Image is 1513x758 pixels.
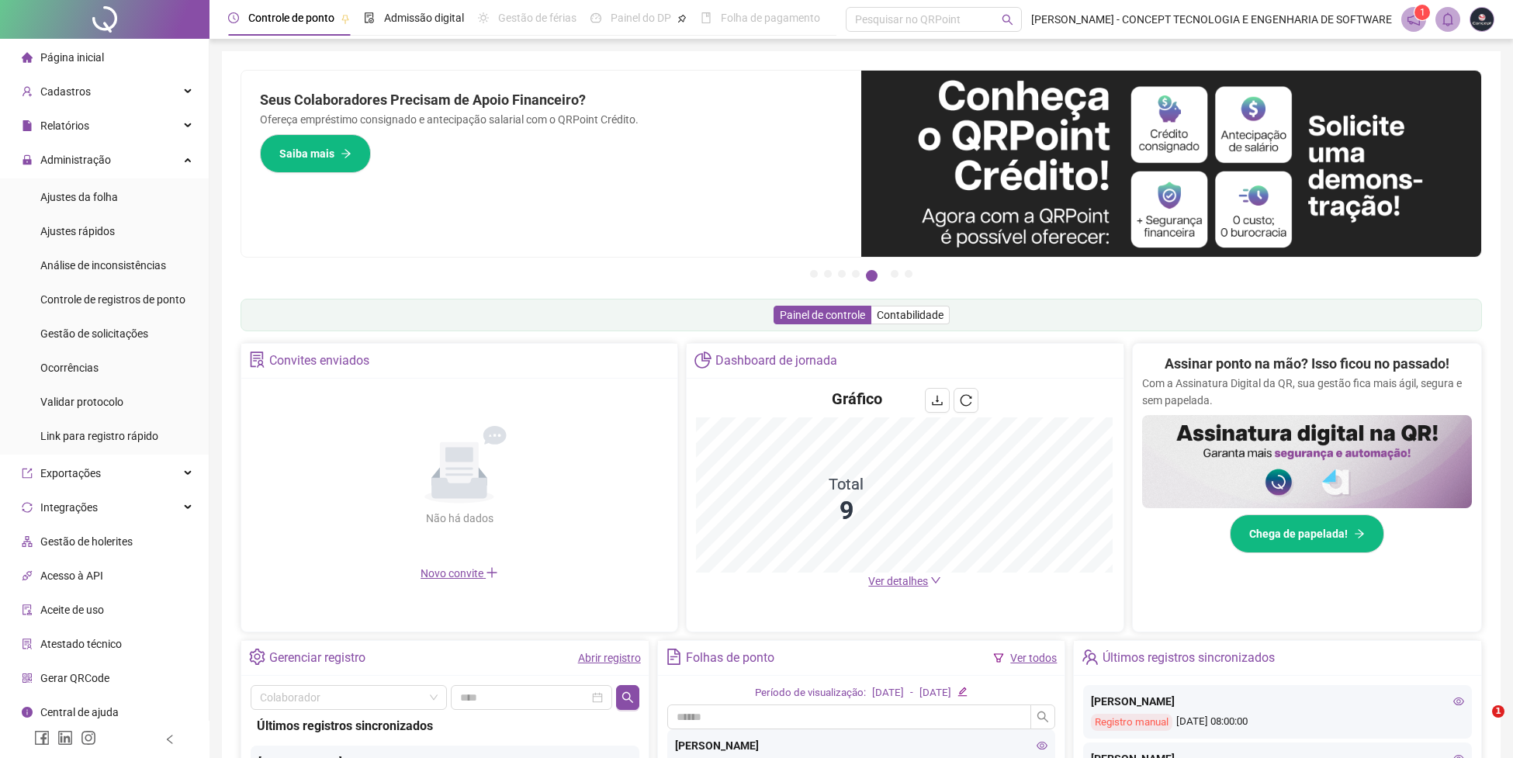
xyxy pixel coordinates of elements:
[269,645,365,671] div: Gerenciar registro
[910,685,913,701] div: -
[341,14,350,23] span: pushpin
[872,685,904,701] div: [DATE]
[40,154,111,166] span: Administração
[22,707,33,718] span: info-circle
[40,259,166,272] span: Análise de inconsistências
[1453,696,1464,707] span: eye
[257,716,633,736] div: Últimos registros sincronizados
[40,191,118,203] span: Ajustes da folha
[1010,652,1057,664] a: Ver todos
[868,575,928,587] span: Ver detalhes
[1492,705,1504,718] span: 1
[269,348,369,374] div: Convites enviados
[701,12,711,23] span: book
[931,394,943,407] span: download
[1249,525,1348,542] span: Chega de papelada!
[866,270,878,282] button: 5
[40,396,123,408] span: Validar protocolo
[1354,528,1365,539] span: arrow-right
[34,730,50,746] span: facebook
[1414,5,1430,20] sup: 1
[957,687,968,697] span: edit
[249,351,265,368] span: solution
[919,685,951,701] div: [DATE]
[22,639,33,649] span: solution
[40,293,185,306] span: Controle de registros de ponto
[22,86,33,97] span: user-add
[824,270,832,278] button: 2
[686,645,774,671] div: Folhas de ponto
[421,567,498,580] span: Novo convite
[40,672,109,684] span: Gerar QRCode
[721,12,820,24] span: Folha de pagamento
[260,111,843,128] p: Ofereça empréstimo consignado e antecipação salarial com o QRPoint Crédito.
[1460,705,1497,742] iframe: Intercom live chat
[22,604,33,615] span: audit
[364,12,375,23] span: file-done
[993,652,1004,663] span: filter
[960,394,972,407] span: reload
[1082,649,1098,665] span: team
[40,51,104,64] span: Página inicial
[388,510,531,527] div: Não há dados
[22,52,33,63] span: home
[1002,14,1013,26] span: search
[810,270,818,278] button: 1
[755,685,866,701] div: Período de visualização:
[1091,693,1464,710] div: [PERSON_NAME]
[40,430,158,442] span: Link para registro rápido
[780,309,865,321] span: Painel de controle
[715,348,837,374] div: Dashboard de jornada
[40,467,101,479] span: Exportações
[40,119,89,132] span: Relatórios
[498,12,576,24] span: Gestão de férias
[1031,11,1392,28] span: [PERSON_NAME] - CONCEPT TECNOLOGIA E ENGENHARIA DE SOFTWARE
[40,706,119,718] span: Central de ajuda
[891,270,898,278] button: 6
[22,536,33,547] span: apartment
[40,225,115,237] span: Ajustes rápidos
[1165,353,1449,375] h2: Assinar ponto na mão? Isso ficou no passado!
[930,575,941,586] span: down
[22,570,33,581] span: api
[868,575,941,587] a: Ver detalhes down
[1142,415,1472,508] img: banner%2F02c71560-61a6-44d4-94b9-c8ab97240462.png
[260,134,371,173] button: Saiba mais
[877,309,943,321] span: Contabilidade
[905,270,912,278] button: 7
[248,12,334,24] span: Controle de ponto
[611,12,671,24] span: Painel do DP
[832,388,882,410] h4: Gráfico
[861,71,1481,257] img: banner%2F11e687cd-1386-4cbd-b13b-7bd81425532d.png
[22,673,33,684] span: qrcode
[675,737,1048,754] div: [PERSON_NAME]
[478,12,489,23] span: sun
[40,501,98,514] span: Integrações
[22,120,33,131] span: file
[1230,514,1384,553] button: Chega de papelada!
[341,148,351,159] span: arrow-right
[1037,740,1047,751] span: eye
[40,569,103,582] span: Acesso à API
[40,85,91,98] span: Cadastros
[40,638,122,650] span: Atestado técnico
[57,730,73,746] span: linkedin
[1407,12,1421,26] span: notification
[838,270,846,278] button: 3
[279,145,334,162] span: Saiba mais
[1037,711,1049,723] span: search
[1091,714,1464,732] div: [DATE] 08:00:00
[22,154,33,165] span: lock
[260,89,843,111] h2: Seus Colaboradores Precisam de Apoio Financeiro?
[590,12,601,23] span: dashboard
[578,652,641,664] a: Abrir registro
[1470,8,1494,31] img: 12674
[384,12,464,24] span: Admissão digital
[228,12,239,23] span: clock-circle
[22,468,33,479] span: export
[666,649,682,665] span: file-text
[22,502,33,513] span: sync
[1441,12,1455,26] span: bell
[164,734,175,745] span: left
[852,270,860,278] button: 4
